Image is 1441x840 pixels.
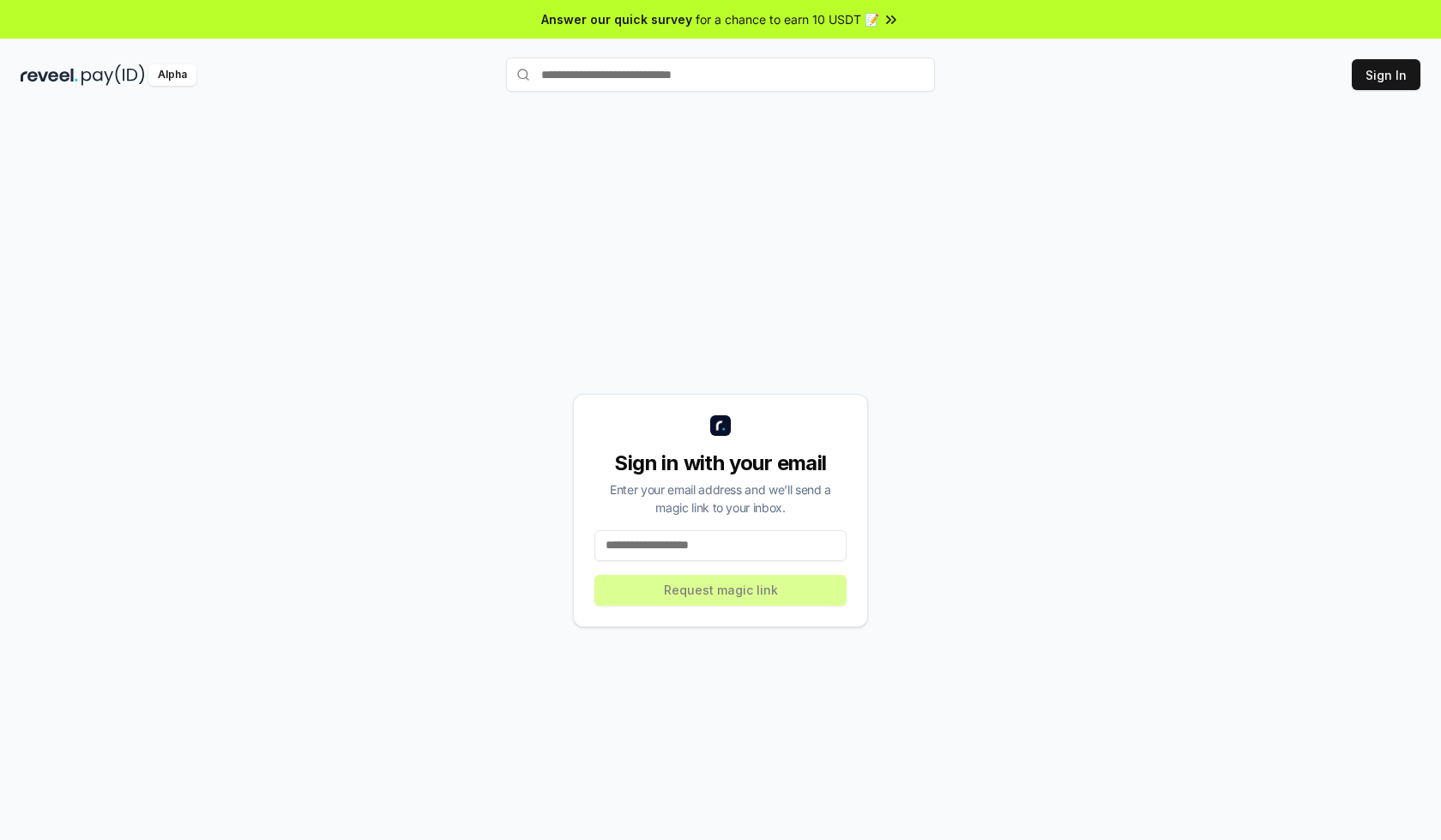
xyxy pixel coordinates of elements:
[594,450,847,477] div: Sign in with your email
[710,415,731,436] img: logo_small
[81,64,145,86] img: pay_id
[594,480,847,517] div: Enter your email address and we’ll send a magic link to your inbox.
[541,10,692,28] span: Answer our quick survey
[21,64,78,86] img: reveel_dark
[1352,59,1420,90] button: Sign In
[148,64,196,86] div: Alpha
[696,10,879,28] span: for a chance to earn 10 USDT 📝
